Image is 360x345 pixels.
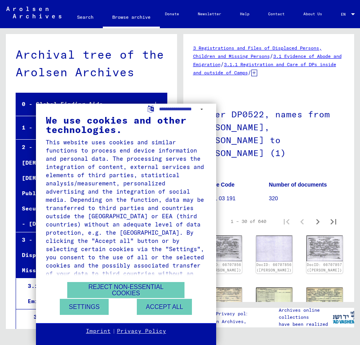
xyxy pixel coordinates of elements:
button: Settings [60,299,109,315]
a: Privacy Policy [117,327,166,335]
a: Imprint [86,327,111,335]
div: This website uses cookies and similar functions to process end device information and personal da... [46,138,206,286]
div: We use cookies and other technologies. [46,115,206,134]
button: Reject non-essential cookies [67,282,184,298]
button: Accept all [137,299,192,315]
